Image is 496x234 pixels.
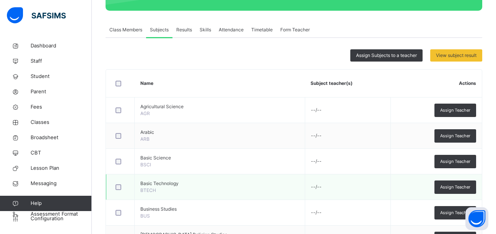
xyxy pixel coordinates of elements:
[305,200,390,226] td: --/--
[140,154,299,161] span: Basic Science
[251,26,273,33] span: Timetable
[140,213,150,219] span: BUS
[140,162,151,167] span: BSCI
[436,52,476,59] span: View subject result
[305,149,390,174] td: --/--
[140,187,156,193] span: BTECH
[31,88,92,96] span: Parent
[31,180,92,187] span: Messaging
[31,200,91,207] span: Help
[109,26,142,33] span: Class Members
[140,136,150,142] span: ARB
[305,70,390,97] th: Subject teacher(s)
[7,7,66,23] img: safsims
[390,70,482,97] th: Actions
[150,26,169,33] span: Subjects
[356,52,417,59] span: Assign Subjects to a teacher
[31,134,92,141] span: Broadsheet
[31,119,92,126] span: Classes
[440,107,470,114] span: Assign Teacher
[305,174,390,200] td: --/--
[305,123,390,149] td: --/--
[219,26,244,33] span: Attendance
[305,97,390,123] td: --/--
[140,206,299,213] span: Business Studies
[31,195,92,203] span: Time Table
[140,180,299,187] span: Basic Technology
[440,158,470,165] span: Assign Teacher
[31,42,92,50] span: Dashboard
[440,133,470,139] span: Assign Teacher
[200,26,211,33] span: Skills
[31,164,92,172] span: Lesson Plan
[176,26,192,33] span: Results
[465,207,488,230] button: Open asap
[31,103,92,111] span: Fees
[440,184,470,190] span: Assign Teacher
[31,149,92,157] span: CBT
[440,210,470,216] span: Assign Teacher
[140,110,150,116] span: AGR
[140,129,299,136] span: Arabic
[31,215,91,223] span: Configuration
[280,26,310,33] span: Form Teacher
[140,103,299,110] span: Agricultural Science
[31,73,92,80] span: Student
[31,57,92,65] span: Staff
[135,70,305,97] th: Name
